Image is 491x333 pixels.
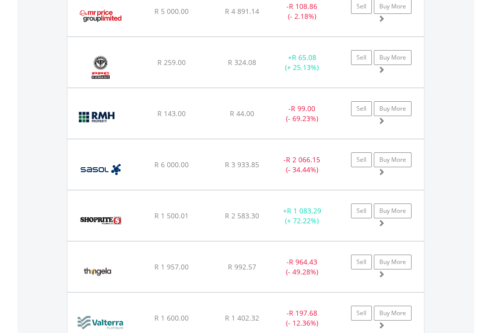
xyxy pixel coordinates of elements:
[374,306,412,321] a: Buy More
[374,152,412,167] a: Buy More
[72,203,129,238] img: EQU.ZA.SHP.png
[72,50,129,85] img: EQU.ZA.PPC.png
[271,308,333,328] div: - (- 12.36%)
[351,50,372,65] a: Sell
[271,206,333,226] div: + (+ 72.22%)
[154,6,189,16] span: R 5 000.00
[271,53,333,72] div: + (+ 25.13%)
[225,313,259,323] span: R 1 402.32
[289,308,317,318] span: R 197.68
[154,262,189,271] span: R 1 957.00
[225,211,259,220] span: R 2 583.30
[228,58,256,67] span: R 324.08
[271,155,333,175] div: - (- 34.44%)
[287,206,321,215] span: R 1 083.29
[289,257,317,266] span: R 964.43
[351,101,372,116] a: Sell
[351,203,372,218] a: Sell
[157,58,186,67] span: R 259.00
[154,160,189,169] span: R 6 000.00
[271,257,333,277] div: - (- 49.28%)
[374,203,412,218] a: Buy More
[72,254,123,289] img: EQU.ZA.TGA.png
[351,152,372,167] a: Sell
[351,255,372,269] a: Sell
[154,211,189,220] span: R 1 500.01
[225,6,259,16] span: R 4 891.14
[157,109,186,118] span: R 143.00
[374,101,412,116] a: Buy More
[230,109,254,118] span: R 44.00
[374,255,412,269] a: Buy More
[225,160,259,169] span: R 3 933.85
[289,1,317,11] span: R 108.86
[72,101,123,136] img: EQU.ZA.RMH.png
[271,1,333,21] div: - (- 2.18%)
[292,53,316,62] span: R 65.08
[271,104,333,124] div: - (- 69.23%)
[374,50,412,65] a: Buy More
[351,306,372,321] a: Sell
[228,262,256,271] span: R 992.57
[154,313,189,323] span: R 1 600.00
[286,155,320,164] span: R 2 066.15
[291,104,315,113] span: R 99.00
[72,152,129,187] img: EQU.ZA.SOL.png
